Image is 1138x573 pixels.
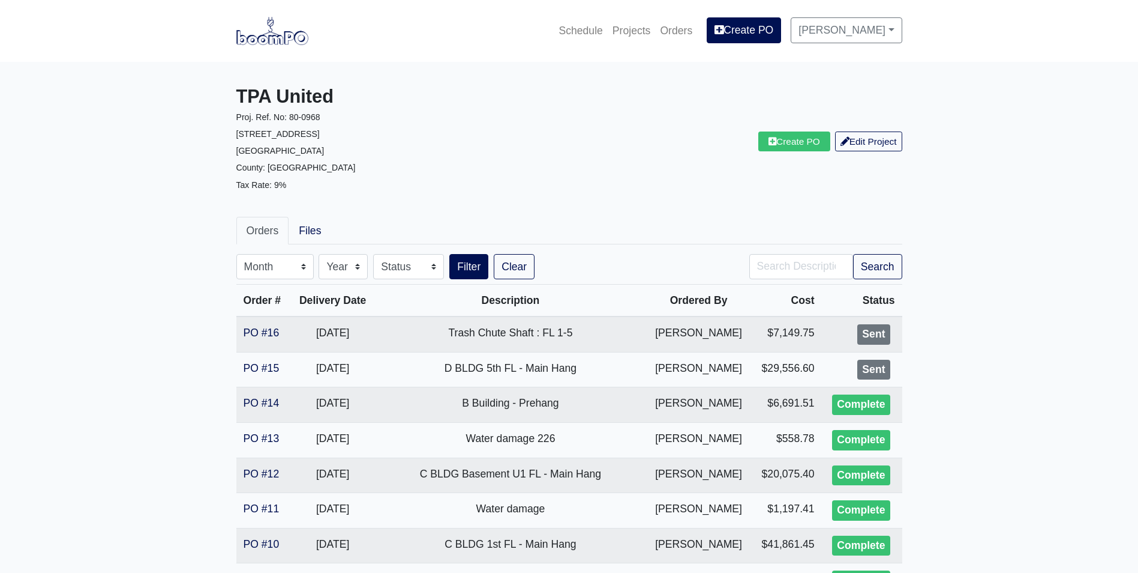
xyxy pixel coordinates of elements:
[290,458,375,493] td: [DATE]
[244,432,280,444] a: PO #13
[608,17,656,44] a: Projects
[494,254,535,279] a: Clear
[655,17,697,44] a: Orders
[236,86,560,108] h3: TPA United
[449,254,488,279] button: Filter
[646,317,752,352] td: [PERSON_NAME]
[646,422,752,458] td: [PERSON_NAME]
[289,217,331,244] a: Files
[244,327,280,339] a: PO #16
[290,422,375,458] td: [DATE]
[236,180,287,190] small: Tax Rate: 9%
[236,217,289,244] a: Orders
[244,397,280,409] a: PO #14
[290,493,375,529] td: [DATE]
[236,163,356,172] small: County: [GEOGRAPHIC_DATA]
[832,430,890,450] div: Complete
[375,422,645,458] td: Water damage 226
[554,17,607,44] a: Schedule
[752,493,822,529] td: $1,197.41
[857,324,890,345] div: Sent
[375,458,645,493] td: C BLDG Basement U1 FL - Main Hang
[236,112,320,122] small: Proj. Ref. No: 80-0968
[290,528,375,563] td: [DATE]
[752,422,822,458] td: $558.78
[646,352,752,387] td: [PERSON_NAME]
[832,465,890,486] div: Complete
[752,352,822,387] td: $29,556.60
[236,146,325,156] small: [GEOGRAPHIC_DATA]
[375,352,645,387] td: D BLDG 5th FL - Main Hang
[646,528,752,563] td: [PERSON_NAME]
[646,387,752,423] td: [PERSON_NAME]
[646,458,752,493] td: [PERSON_NAME]
[375,317,645,352] td: Trash Chute Shaft : FL 1-5
[832,395,890,415] div: Complete
[752,387,822,423] td: $6,691.51
[832,500,890,521] div: Complete
[236,129,320,139] small: [STREET_ADDRESS]
[749,254,853,279] input: Search
[236,17,308,44] img: boomPO
[752,528,822,563] td: $41,861.45
[646,493,752,529] td: [PERSON_NAME]
[244,468,280,480] a: PO #12
[375,528,645,563] td: C BLDG 1st FL - Main Hang
[853,254,902,279] button: Search
[822,285,902,317] th: Status
[707,17,781,43] a: Create PO
[832,536,890,556] div: Complete
[244,503,280,515] a: PO #11
[752,317,822,352] td: $7,149.75
[236,285,290,317] th: Order #
[375,493,645,529] td: Water damage
[244,538,280,550] a: PO #10
[752,285,822,317] th: Cost
[244,362,280,374] a: PO #15
[290,352,375,387] td: [DATE]
[290,285,375,317] th: Delivery Date
[857,360,890,380] div: Sent
[290,387,375,423] td: [DATE]
[646,285,752,317] th: Ordered By
[758,132,830,151] a: Create PO
[752,458,822,493] td: $20,075.40
[835,132,902,151] a: Edit Project
[375,387,645,423] td: B Building - Prehang
[375,285,645,317] th: Description
[791,17,902,43] a: [PERSON_NAME]
[290,317,375,352] td: [DATE]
